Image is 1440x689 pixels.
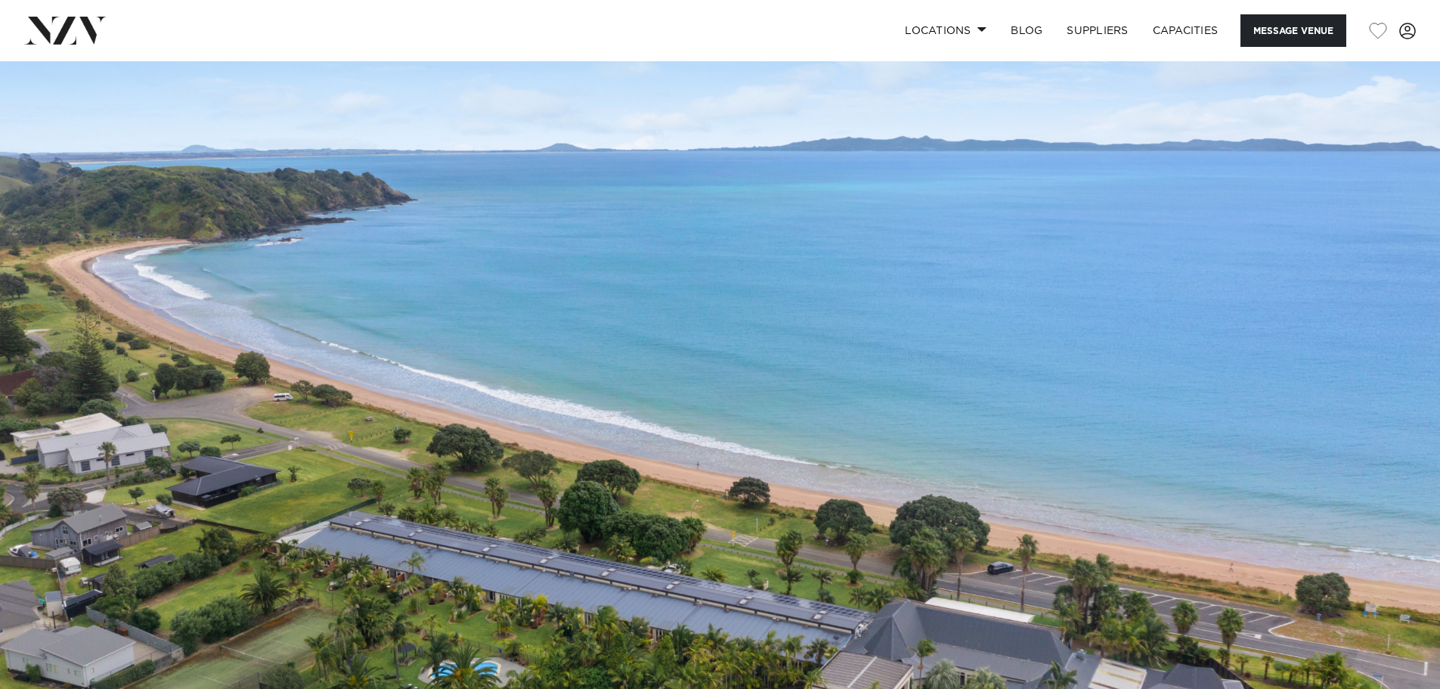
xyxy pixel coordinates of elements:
a: SUPPLIERS [1054,14,1140,47]
a: Capacities [1141,14,1231,47]
a: BLOG [999,14,1054,47]
img: nzv-logo.png [24,17,107,44]
button: Message Venue [1240,14,1346,47]
a: Locations [893,14,999,47]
